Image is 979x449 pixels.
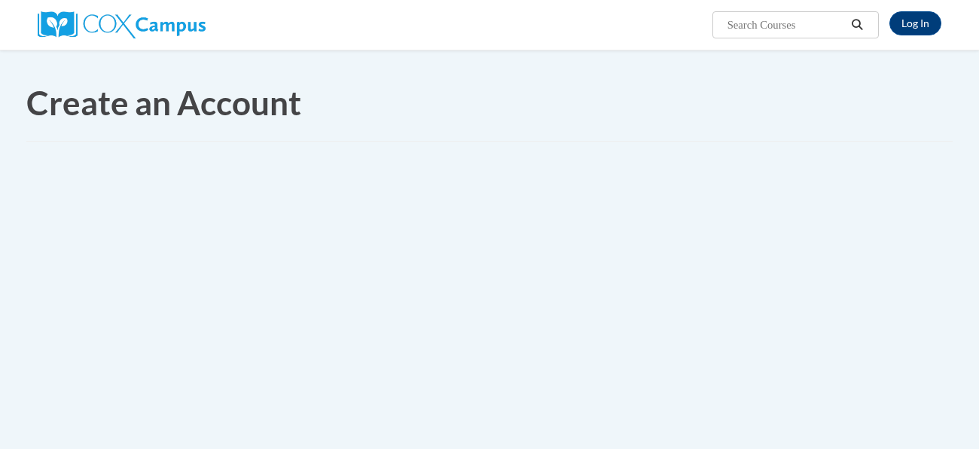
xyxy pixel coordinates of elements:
img: Cox Campus [38,11,206,38]
span: Create an Account [26,83,301,122]
button: Search [846,16,869,34]
i:  [851,20,865,31]
input: Search Courses [726,16,846,34]
a: Cox Campus [38,17,206,30]
a: Log In [889,11,941,35]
